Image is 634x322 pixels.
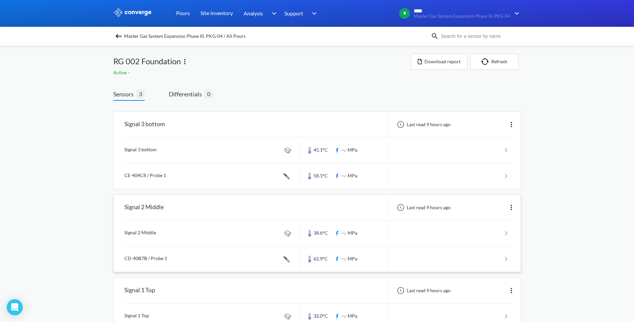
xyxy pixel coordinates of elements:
span: 0 [205,90,213,98]
input: Search for a sensor by name [439,32,520,40]
span: Analysis [244,9,263,17]
button: Download report [411,54,468,70]
span: Support [284,9,303,17]
img: icon-refresh.svg [481,58,491,65]
button: Refresh [470,54,518,70]
div: Signal 3 bottom [124,116,165,133]
span: 3 [136,90,145,98]
span: - [128,70,131,75]
span: Differentials [169,89,205,99]
div: Signal 2 Middle [124,199,164,216]
span: Active [113,70,128,75]
img: backspace.svg [115,32,123,40]
img: more.svg [507,120,515,129]
div: Last read 9 hours ago [393,287,453,295]
img: more.svg [507,287,515,295]
img: icon-file.svg [418,59,422,64]
img: logo_ewhite.svg [113,8,152,17]
div: Last read 9 hours ago [393,204,453,212]
img: downArrow.svg [267,9,278,17]
span: RG 002 Foundation [113,55,181,68]
span: Sensors [113,89,136,99]
img: icon-search.svg [431,32,439,40]
div: Open Intercom Messenger [7,299,23,315]
div: Signal 1 Top [124,282,155,299]
img: downArrow.svg [308,9,319,17]
span: Master Gas System Expansion Phase III, PKG-04 [414,14,510,19]
img: downArrow.svg [510,9,521,17]
div: Last read 9 hours ago [393,120,453,129]
span: Master Gas System Expansion Phase III, PKG-04 / All Pours [124,31,246,41]
img: more.svg [181,58,189,66]
img: more.svg [507,204,515,212]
